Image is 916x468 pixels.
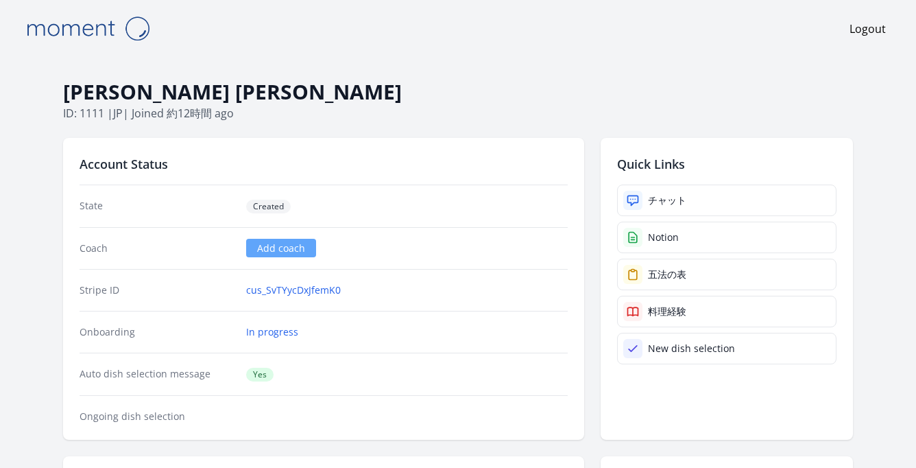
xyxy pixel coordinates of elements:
[648,194,686,207] div: チャット
[648,231,679,244] div: Notion
[617,222,836,253] a: Notion
[80,325,235,339] dt: Onboarding
[617,333,836,364] a: New dish selection
[19,11,156,46] img: Moment
[617,185,836,216] a: チャット
[246,239,316,257] a: Add coach
[648,342,735,355] div: New dish selection
[246,283,341,297] a: cus_SvTYycDxJfemK0
[113,106,123,121] span: jp
[648,268,686,281] div: 五法の表
[80,283,235,297] dt: Stripe ID
[80,367,235,382] dt: Auto dish selection message
[849,21,886,37] a: Logout
[63,105,853,121] p: ID: 1111 | | Joined 約12時間 ago
[246,368,274,382] span: Yes
[246,200,291,213] span: Created
[617,296,836,327] a: 料理経験
[63,79,853,105] h1: [PERSON_NAME] [PERSON_NAME]
[648,305,686,318] div: 料理経験
[246,325,298,339] a: In progress
[617,259,836,290] a: 五法の表
[617,154,836,174] h2: Quick Links
[80,410,235,423] dt: Ongoing dish selection
[80,242,235,255] dt: Coach
[80,154,568,174] h2: Account Status
[80,199,235,213] dt: State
